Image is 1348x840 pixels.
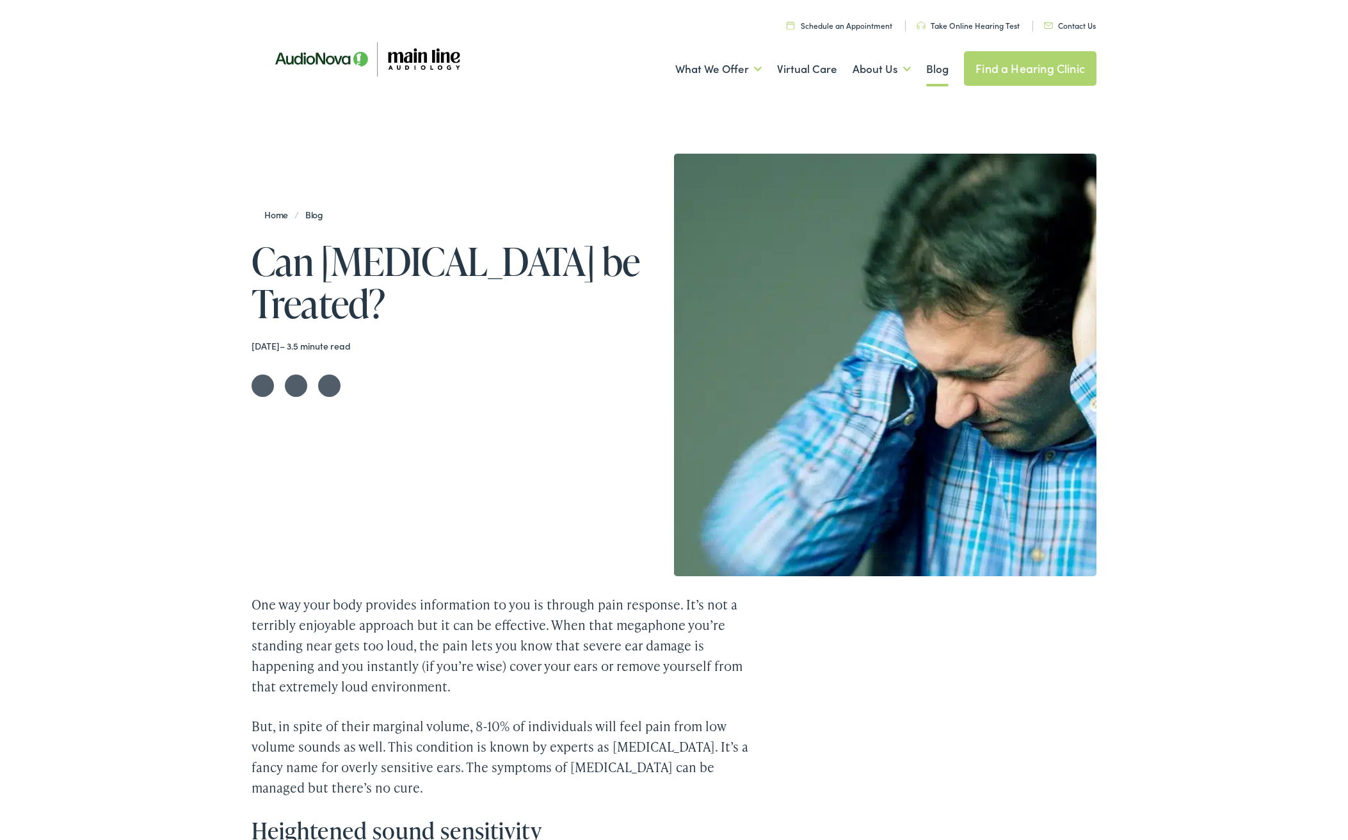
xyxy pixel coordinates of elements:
a: Virtual Care [777,45,837,93]
img: utility icon [917,22,926,29]
a: Share on LinkedIn [318,375,341,397]
a: Take Online Hearing Test [917,20,1020,31]
img: Man holding ears in pain needed Hyperacusis Treatment in Philadelphia, PA. [674,154,1096,576]
p: But, in spite of their marginal volume, 8-10% of individuals will feel pain from low volume sound... [252,716,758,798]
p: One way your body provides information to you is through pain response. It’s not a terribly enjoy... [252,594,758,697]
a: Blog [299,208,330,221]
h1: Can [MEDICAL_DATA] be Treated? [252,240,640,325]
a: Share on Twitter [252,375,274,397]
a: Schedule an Appointment [787,20,892,31]
a: About Us [853,45,911,93]
a: Find a Hearing Clinic [964,51,1096,86]
img: utility icon [787,21,794,29]
a: What We Offer [675,45,762,93]
a: Share on Facebook [285,375,307,397]
div: – 3.5 minute read [252,341,640,351]
a: Blog [926,45,949,93]
a: Home [264,208,294,221]
time: [DATE] [252,339,280,352]
img: utility icon [1044,22,1053,29]
span: / [264,208,330,221]
a: Contact Us [1044,20,1096,31]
